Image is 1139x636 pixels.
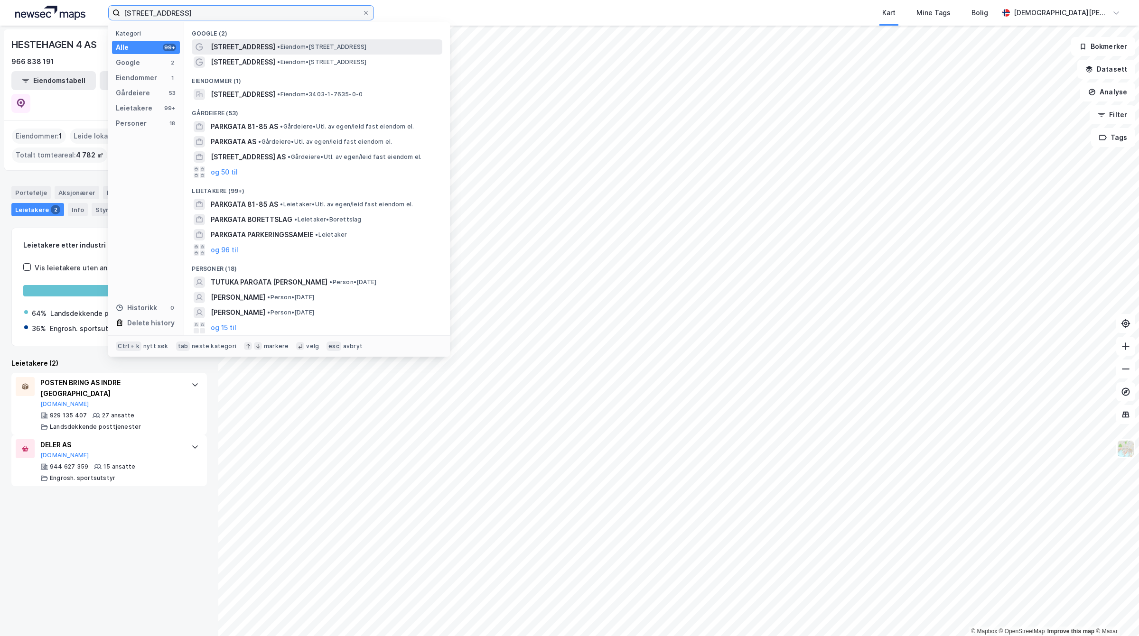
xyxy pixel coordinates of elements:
div: Styret [92,203,131,216]
span: Person • [DATE] [267,309,314,316]
div: 53 [168,89,176,97]
div: Landsdekkende posttjenester [50,308,150,319]
input: Søk på adresse, matrikkel, gårdeiere, leietakere eller personer [120,6,362,20]
div: [DEMOGRAPHIC_DATA][PERSON_NAME] [1014,7,1109,18]
button: [DOMAIN_NAME] [40,452,89,459]
span: • [277,58,280,65]
button: Datasett [1077,60,1135,79]
button: Bokmerker [1071,37,1135,56]
div: Personer (18) [184,258,450,275]
div: Eiendommer : [12,129,66,144]
div: 944 627 359 [50,463,88,470]
div: 36% [32,323,46,334]
span: Gårdeiere • Utl. av egen/leid fast eiendom el. [288,153,421,161]
span: PARKGATA 81-85 AS [211,199,278,210]
div: Leietakere (2) [11,358,207,369]
a: Mapbox [971,628,997,635]
div: tab [176,341,190,351]
span: Leietaker • Borettslag [294,216,361,223]
span: 1 [59,130,62,142]
img: Z [1117,440,1135,458]
div: 99+ [163,104,176,112]
div: Leietakere (99+) [184,180,450,197]
div: Personer [116,118,147,129]
span: [STREET_ADDRESS] [211,89,275,100]
span: [STREET_ADDRESS] [211,56,275,68]
span: Eiendom • [STREET_ADDRESS] [277,58,366,66]
div: markere [264,342,289,350]
div: Gårdeiere [116,87,150,99]
div: HESTEHAGEN 4 AS [11,37,99,52]
div: Google [116,57,140,68]
a: OpenStreetMap [999,628,1045,635]
div: Totalt tomteareal : [12,147,107,163]
span: • [315,231,318,238]
div: Portefølje [11,186,51,199]
div: Kategori [116,30,180,37]
div: DELER AS [40,439,182,451]
div: Mine Tags [916,7,951,18]
span: Leietaker • Utl. av egen/leid fast eiendom el. [280,201,413,208]
span: [PERSON_NAME] [211,292,265,303]
div: 99+ [163,44,176,51]
span: • [280,123,283,130]
div: Eiendommer [116,72,157,83]
div: Aksjonærer [55,186,99,199]
div: Eiendommer (1) [184,70,450,87]
div: avbryt [343,342,363,350]
iframe: Chat Widget [1092,590,1139,636]
span: [STREET_ADDRESS] [211,41,275,53]
div: Engrosh. sportsutstyr [50,474,115,482]
div: Leietakere [116,102,152,114]
div: neste kategori [192,342,236,350]
div: Kart [882,7,896,18]
span: • [288,153,290,160]
span: Leietaker [315,231,347,239]
span: 4 782 ㎡ [76,149,103,161]
span: PARKGATA PARKERINGSSAMEIE [211,229,313,240]
div: 2 [168,59,176,66]
div: Ctrl + k [116,341,141,351]
span: Gårdeiere • Utl. av egen/leid fast eiendom el. [280,123,414,130]
div: Bolig [971,7,988,18]
div: 18 [168,120,176,127]
div: Gårdeiere (53) [184,102,450,119]
span: PARKGATA AS [211,136,256,147]
span: • [329,278,332,286]
div: Engrosh. sportsutstyr [50,323,121,334]
span: • [258,138,261,145]
button: og 15 til [211,322,236,333]
div: 15 ansatte [103,463,135,470]
span: Person • [DATE] [267,294,314,301]
span: [STREET_ADDRESS] AS [211,151,286,163]
div: Leide lokasjoner : [70,129,138,144]
span: • [277,91,280,98]
div: 1 [168,74,176,82]
div: 966 838 191 [11,56,54,67]
div: Alle [116,42,129,53]
span: Person • [DATE] [329,278,376,286]
div: nytt søk [143,342,168,350]
span: TUTUKA PARGATA [PERSON_NAME] [211,277,327,288]
div: velg [306,342,319,350]
div: Leietakere etter industri [23,240,195,251]
div: 0 [168,304,176,312]
div: 64% [32,308,47,319]
span: • [277,43,280,50]
button: Filter [1090,105,1135,124]
div: Delete history [127,317,175,329]
span: • [267,294,270,301]
span: PARKGATA BORETTSLAG [211,214,292,225]
button: Analyse [1080,83,1135,101]
button: Eiendomstabell [11,71,96,90]
img: logo.a4113a55bc3d86da70a041830d287a7e.svg [15,6,85,20]
span: • [280,201,283,208]
div: Leietakere [11,203,64,216]
div: Historikk [116,302,157,313]
button: Tags [1091,128,1135,147]
button: og 96 til [211,244,238,256]
div: Eiendommer [103,186,161,199]
span: [PERSON_NAME] [211,307,265,318]
a: Improve this map [1047,628,1094,635]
